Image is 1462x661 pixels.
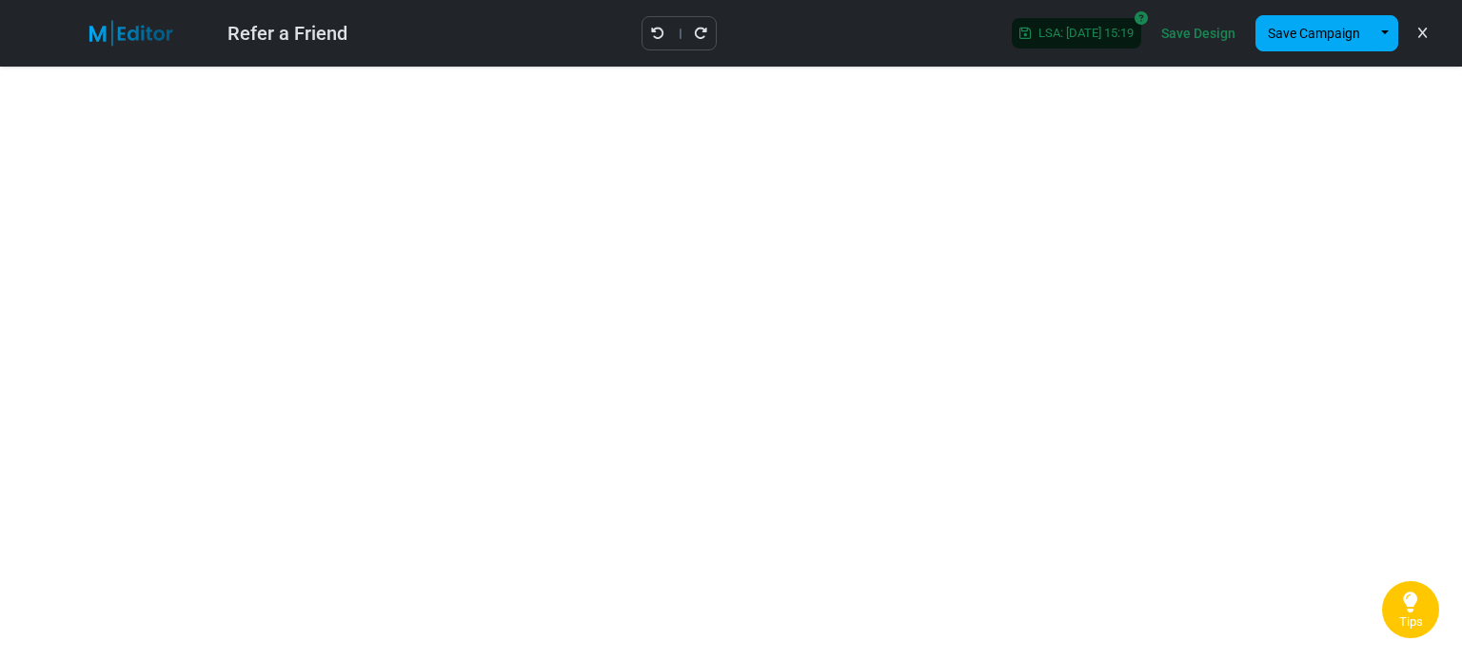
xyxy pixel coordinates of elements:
i: SoftSave® is off [1135,11,1148,25]
div: Refer a Friend [227,19,347,48]
span: Tips [1399,614,1423,630]
button: Save Campaign [1255,15,1373,51]
a: Save Design [1156,17,1240,49]
a: Redo [693,21,708,46]
a: Undo [650,21,665,46]
span: LSA: [DATE] 15:19 [1031,26,1134,41]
